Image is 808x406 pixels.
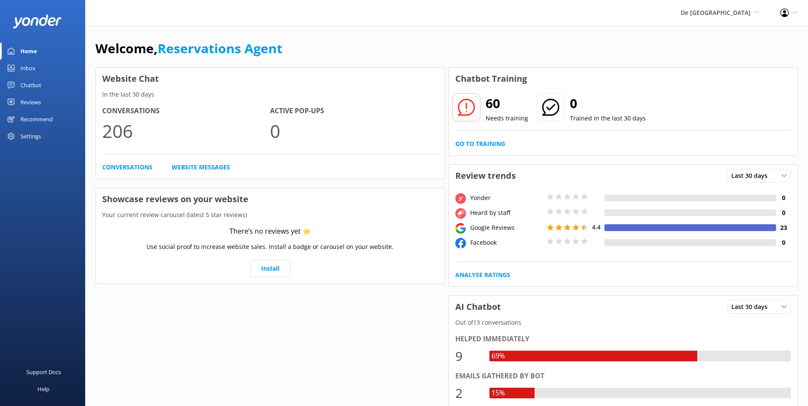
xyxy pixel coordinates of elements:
div: Help [37,380,49,397]
h2: 60 [486,93,528,114]
img: yonder-white-logo.png [13,14,62,29]
div: Inbox [20,60,35,77]
div: Settings [20,128,41,145]
h2: 0 [570,93,646,114]
h4: 0 [776,193,791,203]
span: Last 30 days [731,171,773,180]
div: 69% [489,351,507,362]
h3: AI Chatbot [449,296,507,318]
div: Yonder [468,193,545,203]
h4: 0 [776,238,791,247]
div: Facebook [468,238,545,247]
h4: 0 [776,208,791,217]
p: In the last 30 days [96,90,445,99]
h4: 23 [776,223,791,232]
div: 2 [455,383,481,403]
a: Conversations [102,163,152,172]
p: Out of 13 conversations [449,318,798,327]
span: Last 30 days [731,302,773,312]
p: 206 [102,117,270,145]
h3: Showcase reviews on your website [96,188,445,210]
div: There’s no reviews yet ⭐ [230,226,311,237]
div: Chatbot [20,77,41,94]
div: Google Reviews [468,223,545,232]
div: Heard by staff [468,208,545,217]
span: 4.4 [592,223,601,231]
div: Reviews [20,94,41,111]
h3: Chatbot Training [449,68,533,90]
h1: Welcome, [95,38,282,59]
a: Website Messages [172,163,230,172]
h3: Review trends [449,165,522,187]
p: Needs training [486,114,528,123]
a: Go to Training [455,139,505,149]
p: Your current review carousel (latest 5 star reviews) [96,210,445,220]
div: Emails gathered by bot [455,371,791,382]
h4: Active Pop-ups [270,106,438,117]
div: Support Docs [26,363,61,380]
h4: Conversations [102,106,270,117]
div: Home [20,43,37,60]
a: Install [250,260,290,277]
div: 15% [489,388,507,399]
div: 9 [455,346,481,366]
span: De [GEOGRAPHIC_DATA] [681,9,750,17]
p: 0 [270,117,438,145]
p: Use social proof to increase website sales. Install a badge or carousel on your website. [147,242,394,252]
p: Trained in the last 30 days [570,114,646,123]
a: Analyse Ratings [455,270,510,280]
div: Recommend [20,111,53,128]
div: Helped immediately [455,334,791,345]
a: Reservations Agent [158,40,282,57]
h3: Website Chat [96,68,445,90]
